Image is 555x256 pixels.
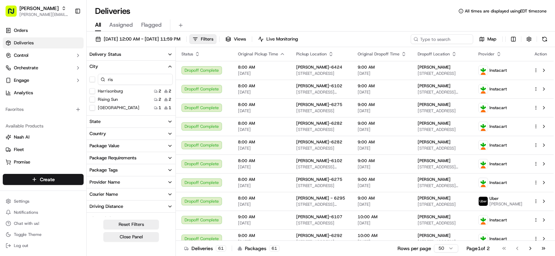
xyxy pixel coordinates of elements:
[418,177,451,182] span: [PERSON_NAME]
[418,214,451,220] span: [PERSON_NAME]
[418,71,467,76] span: [STREET_ADDRESS]
[479,215,488,224] img: profile_instacart_ahold_partner.png
[14,65,38,71] span: Orchestrate
[296,83,342,89] span: [PERSON_NAME]-6102
[3,196,84,206] button: Settings
[3,25,84,36] a: Orders
[3,219,84,228] button: Chat with us!
[296,71,347,76] span: [STREET_ADDRESS]
[6,159,81,165] a: Promise
[87,116,176,127] button: State
[238,108,285,114] span: [DATE]
[89,143,119,149] div: Package Value
[358,183,407,188] span: [DATE]
[489,180,507,185] span: Instacart
[18,45,125,52] input: Got a question? Start typing here...
[181,51,193,57] span: Status
[95,21,101,29] span: All
[14,221,39,226] span: Chat with us!
[169,105,171,111] span: 1
[3,144,84,155] button: Fleet
[238,51,278,57] span: Original Pickup Time
[358,127,407,132] span: [DATE]
[7,28,126,39] p: Welcome 👋
[3,241,84,250] button: Log out
[418,233,451,238] span: [PERSON_NAME]
[3,208,84,217] button: Notifications
[296,121,342,126] span: [PERSON_NAME]-6282
[19,12,69,17] button: [PERSON_NAME][EMAIL_ADDRESS][PERSON_NAME][DOMAIN_NAME]
[238,195,285,201] span: 8:00 AM
[296,89,347,95] span: [STREET_ADDRESS][PERSON_NAME]
[14,134,29,140] span: Nash AI
[489,105,507,111] span: Instacart
[14,27,28,34] span: Orders
[238,164,285,170] span: [DATE]
[418,164,467,170] span: [STREET_ADDRESS][PERSON_NAME][PERSON_NAME]
[266,36,298,42] span: Live Monitoring
[358,64,407,70] span: 9:00 AM
[49,117,84,123] a: Powered byPylon
[14,90,33,96] span: Analytics
[238,202,285,207] span: [DATE]
[238,158,285,164] span: 8:00 AM
[7,7,21,21] img: Nash
[87,201,176,212] button: Driving Distance
[89,118,101,125] div: State
[87,164,176,176] button: Package Tags
[487,36,496,42] span: Map
[358,89,407,95] span: [DATE]
[89,131,106,137] div: Country
[234,36,246,42] span: Views
[418,89,467,95] span: [STREET_ADDRESS][PERSON_NAME]
[66,100,111,107] span: API Documentation
[24,66,114,73] div: Start new chat
[418,239,467,245] span: [STREET_ADDRESS]
[3,121,84,132] div: Available Products
[358,108,407,114] span: [DATE]
[238,89,285,95] span: [DATE]
[296,145,347,151] span: [STREET_ADDRESS]
[479,141,488,150] img: profile_instacart_ahold_partner.png
[358,139,407,145] span: 9:00 AM
[109,21,133,29] span: Assigned
[358,164,407,170] span: [DATE]
[159,88,161,94] span: 2
[118,68,126,77] button: Start new chat
[479,85,488,94] img: profile_instacart_ahold_partner.png
[159,97,161,102] span: 2
[296,108,347,114] span: [STREET_ADDRESS]
[238,145,285,151] span: [DATE]
[418,121,451,126] span: [PERSON_NAME]
[59,101,64,107] div: 💻
[3,132,84,143] button: Nash AI
[95,6,130,17] h1: Deliveries
[40,176,55,183] span: Create
[89,215,127,222] div: Dispatch Strategy
[358,158,407,164] span: 9:00 AM
[296,164,347,170] span: [STREET_ADDRESS][PERSON_NAME]
[296,158,342,164] span: [PERSON_NAME]-6102
[238,214,285,220] span: 9:00 AM
[141,21,162,29] span: Flagged
[19,5,59,12] button: [PERSON_NAME]
[418,145,467,151] span: [STREET_ADDRESS]
[411,34,473,44] input: Type to search
[358,102,407,107] span: 9:00 AM
[98,97,118,102] label: Rising Sun
[6,134,81,140] a: Nash AI
[358,83,407,89] span: 9:00 AM
[358,214,407,220] span: 10:00 AM
[418,102,451,107] span: [PERSON_NAME]
[3,62,84,73] button: Orchestrate
[489,86,507,92] span: Instacart
[238,71,285,76] span: [DATE]
[296,127,347,132] span: [STREET_ADDRESS]
[4,98,56,110] a: 📗Knowledge Base
[104,36,180,42] span: [DATE] 12:00 AM - [DATE] 11:59 PM
[184,245,226,252] div: Deliveries
[238,83,285,89] span: 8:00 AM
[3,50,84,61] button: Control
